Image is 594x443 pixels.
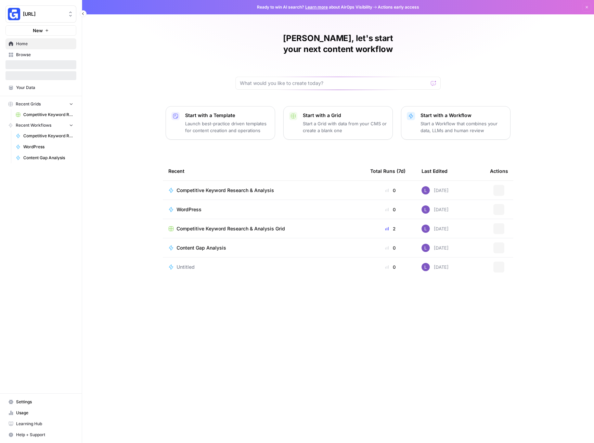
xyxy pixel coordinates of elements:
a: Your Data [5,82,76,93]
div: 0 [370,244,411,251]
span: Help + Support [16,432,73,438]
p: Start with a Template [185,112,269,119]
span: Competitive Keyword Research & Analysis Grid [177,225,285,232]
span: Your Data [16,85,73,91]
span: Recent Workflows [16,122,51,128]
div: [DATE] [422,205,449,214]
div: [DATE] [422,225,449,233]
a: Untitled [168,264,359,270]
a: WordPress [168,206,359,213]
span: Recent Grids [16,101,41,107]
button: Help + Support [5,429,76,440]
span: Home [16,41,73,47]
p: Start with a Grid [303,112,387,119]
img: rn7sh892ioif0lo51687sih9ndqw [422,205,430,214]
div: [DATE] [422,186,449,194]
button: Workspace: Genstore.ai [5,5,76,23]
span: Browse [16,52,73,58]
div: 0 [370,187,411,194]
img: rn7sh892ioif0lo51687sih9ndqw [422,225,430,233]
a: Settings [5,396,76,407]
span: Untitled [177,264,195,270]
a: Content Gap Analysis [13,152,76,163]
span: Competitive Keyword Research & Analysis [23,133,73,139]
div: Last Edited [422,162,448,180]
span: Content Gap Analysis [177,244,226,251]
a: Competitive Keyword Research & Analysis [168,187,359,194]
span: Usage [16,410,73,416]
a: WordPress [13,141,76,152]
a: Competitive Keyword Research & Analysis Grid [13,109,76,120]
img: rn7sh892ioif0lo51687sih9ndqw [422,263,430,271]
p: Start with a Workflow [421,112,505,119]
span: Competitive Keyword Research & Analysis [177,187,274,194]
button: Start with a WorkflowStart a Workflow that combines your data, LLMs and human review [401,106,511,140]
img: rn7sh892ioif0lo51687sih9ndqw [422,244,430,252]
span: WordPress [177,206,202,213]
a: Competitive Keyword Research & Analysis Grid [168,225,359,232]
a: Competitive Keyword Research & Analysis [13,130,76,141]
span: Learning Hub [16,421,73,427]
a: Usage [5,407,76,418]
input: What would you like to create today? [240,80,428,87]
p: Start a Grid with data from your CMS or create a blank one [303,120,387,134]
span: Content Gap Analysis [23,155,73,161]
span: New [33,27,43,34]
img: Genstore.ai Logo [8,8,20,20]
h1: [PERSON_NAME], let's start your next content workflow [235,33,441,55]
button: Start with a GridStart a Grid with data from your CMS or create a blank one [283,106,393,140]
div: 0 [370,206,411,213]
div: Actions [490,162,508,180]
div: [DATE] [422,244,449,252]
a: Browse [5,49,76,60]
a: Learn more [305,4,328,10]
span: [URL] [23,11,64,17]
div: 2 [370,225,411,232]
span: WordPress [23,144,73,150]
button: Recent Workflows [5,120,76,130]
img: rn7sh892ioif0lo51687sih9ndqw [422,186,430,194]
a: Home [5,38,76,49]
div: Total Runs (7d) [370,162,405,180]
div: 0 [370,264,411,270]
div: [DATE] [422,263,449,271]
a: Learning Hub [5,418,76,429]
span: Ready to win AI search? about AirOps Visibility [257,4,372,10]
p: Start a Workflow that combines your data, LLMs and human review [421,120,505,134]
span: Competitive Keyword Research & Analysis Grid [23,112,73,118]
a: Content Gap Analysis [168,244,359,251]
div: Recent [168,162,359,180]
p: Launch best-practice driven templates for content creation and operations [185,120,269,134]
button: Start with a TemplateLaunch best-practice driven templates for content creation and operations [166,106,275,140]
span: Settings [16,399,73,405]
button: Recent Grids [5,99,76,109]
span: Actions early access [378,4,419,10]
button: New [5,25,76,36]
